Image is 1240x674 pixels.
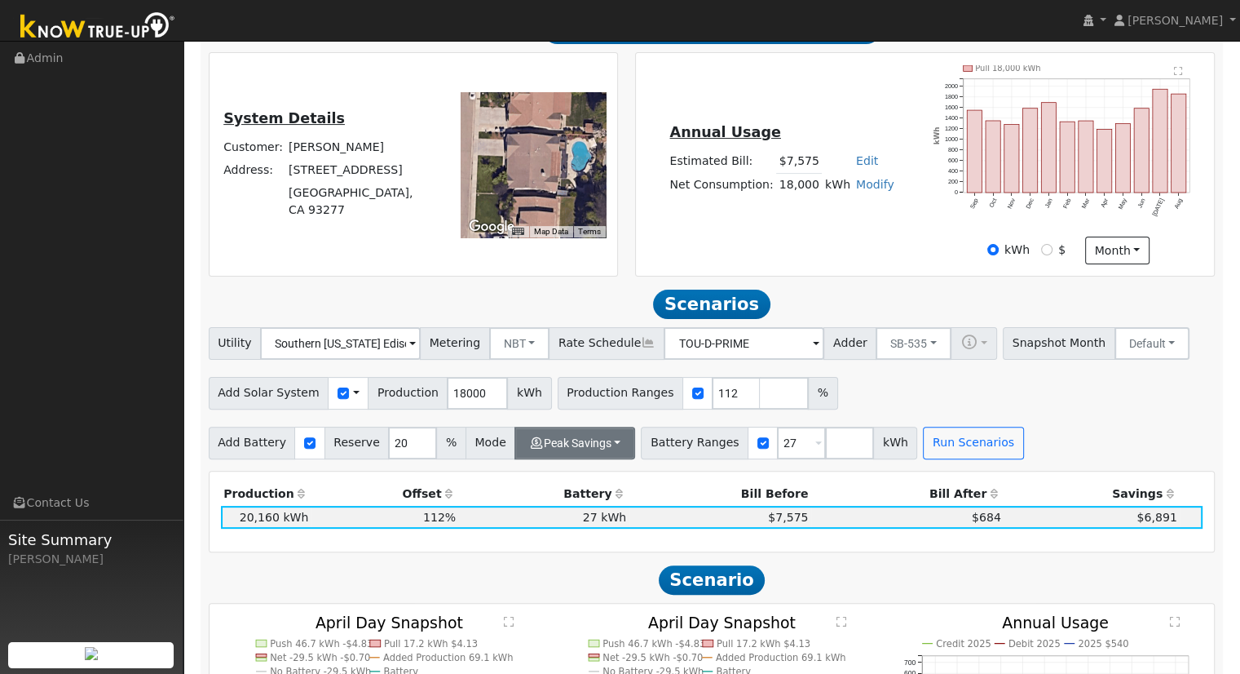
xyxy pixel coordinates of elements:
[383,652,514,663] text: Added Production 69.1 kWh
[667,150,776,174] td: Estimated Bill:
[549,327,664,360] span: Rate Schedule
[384,638,478,650] text: Pull 17.2 kWh $4.13
[270,652,370,663] text: Net -29.5 kWh -$0.70
[856,178,894,191] a: Modify
[976,64,1042,73] text: Pull 18,000 kWh
[945,82,958,90] text: 2000
[1175,66,1184,76] text: 
[1004,242,1030,259] label: kWh
[466,427,515,459] span: Mode
[1006,197,1017,210] text: Nov
[465,216,519,237] a: Open this area in Google Maps (opens a new window)
[514,427,635,459] button: Peak Savings
[8,551,174,568] div: [PERSON_NAME]
[1114,327,1190,360] button: Default
[1079,638,1129,650] text: 2025 $540
[423,511,456,524] span: 112%
[209,377,329,410] span: Add Solar System
[209,427,296,459] span: Add Battery
[578,227,601,236] a: Terms (opens in new tab)
[324,427,390,459] span: Reserve
[972,511,1001,524] span: $684
[945,114,958,122] text: 1400
[465,216,519,237] img: Google
[988,197,999,209] text: Oct
[12,9,183,46] img: Know True-Up
[221,506,311,529] td: 20,160 kWh
[1100,197,1110,209] text: Apr
[1136,197,1147,210] text: Jun
[933,126,942,144] text: kWh
[808,377,837,410] span: %
[512,226,523,237] button: Keyboard shortcuts
[1152,197,1167,218] text: [DATE]
[1044,197,1054,210] text: Jan
[1062,197,1073,210] text: Feb
[823,327,876,360] span: Adder
[648,613,796,631] text: April Day Snapshot
[603,652,704,663] text: Net -29.5 kWh -$0.70
[948,178,958,185] text: 200
[603,638,706,650] text: Push 46.7 kWh -$4.83
[1041,244,1052,255] input: $
[316,613,463,631] text: April Day Snapshot
[8,529,174,551] span: Site Summary
[221,483,311,506] th: Production
[1097,129,1112,193] rect: onclick=""
[641,427,748,459] span: Battery Ranges
[945,135,958,143] text: 1000
[811,483,1004,506] th: Bill After
[436,427,466,459] span: %
[987,244,999,255] input: kWh
[260,327,421,360] input: Select a Utility
[311,483,459,506] th: Offset
[716,652,846,663] text: Added Production 69.1 kWh
[936,638,991,650] text: Credit 2025
[948,157,958,164] text: 600
[664,327,824,360] input: Select a Rate Schedule
[270,638,373,650] text: Push 46.7 kWh -$4.83
[1058,242,1066,259] label: $
[507,377,551,410] span: kWh
[923,427,1023,459] button: Run Scenarios
[717,638,810,650] text: Pull 17.2 kWh $4.13
[1085,237,1150,264] button: month
[873,427,917,459] span: kWh
[1008,638,1061,650] text: Debit 2025
[368,377,448,410] span: Production
[1081,197,1092,210] text: Mar
[223,110,345,126] u: System Details
[945,104,958,111] text: 1600
[1170,616,1180,627] text: 
[653,290,770,319] span: Scenarios
[948,167,958,175] text: 400
[1154,89,1168,193] rect: onclick=""
[659,565,766,595] span: Scenario
[822,173,853,197] td: kWh
[904,658,916,666] text: 700
[1116,123,1131,193] rect: onclick=""
[1003,327,1115,360] span: Snapshot Month
[489,327,550,360] button: NBT
[459,506,629,529] td: 27 kWh
[1061,122,1075,193] rect: onclick=""
[967,110,982,193] rect: onclick=""
[776,173,822,197] td: 18,000
[669,124,780,140] u: Annual Usage
[629,483,811,506] th: Bill Before
[768,511,808,524] span: $7,575
[945,125,958,132] text: 1200
[286,136,439,159] td: [PERSON_NAME]
[1118,197,1129,211] text: May
[945,93,958,100] text: 1800
[221,159,286,182] td: Address:
[1025,197,1036,210] text: Dec
[1004,124,1019,193] rect: onclick=""
[1172,94,1187,193] rect: onclick=""
[1174,197,1185,211] text: Aug
[776,150,822,174] td: $7,575
[459,483,629,506] th: Battery
[85,647,98,660] img: retrieve
[1002,613,1109,631] text: Annual Usage
[221,136,286,159] td: Customer:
